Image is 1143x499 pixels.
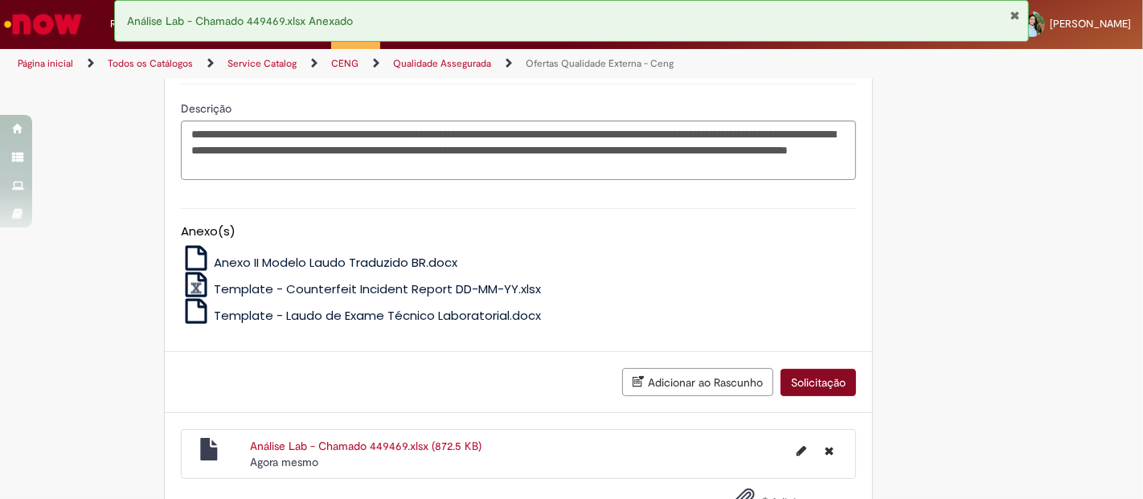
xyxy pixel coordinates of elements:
[12,49,750,79] ul: Trilhas de página
[181,254,458,271] a: Anexo II Modelo Laudo Traduzido BR.docx
[250,455,318,469] time: 29/09/2025 14:17:21
[214,307,541,324] span: Template - Laudo de Exame Técnico Laboratorial.docx
[181,225,856,239] h5: Anexo(s)
[780,369,856,396] button: Solicitação
[181,101,235,116] span: Descrição
[622,368,773,396] button: Adicionar ao Rascunho
[526,57,674,70] a: Ofertas Qualidade Externa - Ceng
[108,57,193,70] a: Todos os Catálogos
[1010,9,1020,22] button: Fechar Notificação
[331,57,358,70] a: CENG
[1050,17,1131,31] span: [PERSON_NAME]
[110,16,166,32] span: Requisições
[181,307,542,324] a: Template - Laudo de Exame Técnico Laboratorial.docx
[2,8,84,40] img: ServiceNow
[787,438,816,464] button: Editar nome de arquivo Análise Lab - Chamado 449469.xlsx
[815,438,843,464] button: Excluir Análise Lab - Chamado 449469.xlsx
[181,121,856,180] textarea: Descrição
[250,455,318,469] span: Agora mesmo
[250,439,481,453] a: Análise Lab - Chamado 449469.xlsx (872.5 KB)
[227,57,297,70] a: Service Catalog
[127,14,353,28] span: Análise Lab - Chamado 449469.xlsx Anexado
[181,280,542,297] a: Template - Counterfeit Incident Report DD-MM-YY.xlsx
[214,254,457,271] span: Anexo II Modelo Laudo Traduzido BR.docx
[393,57,491,70] a: Qualidade Assegurada
[214,280,541,297] span: Template - Counterfeit Incident Report DD-MM-YY.xlsx
[18,57,73,70] a: Página inicial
